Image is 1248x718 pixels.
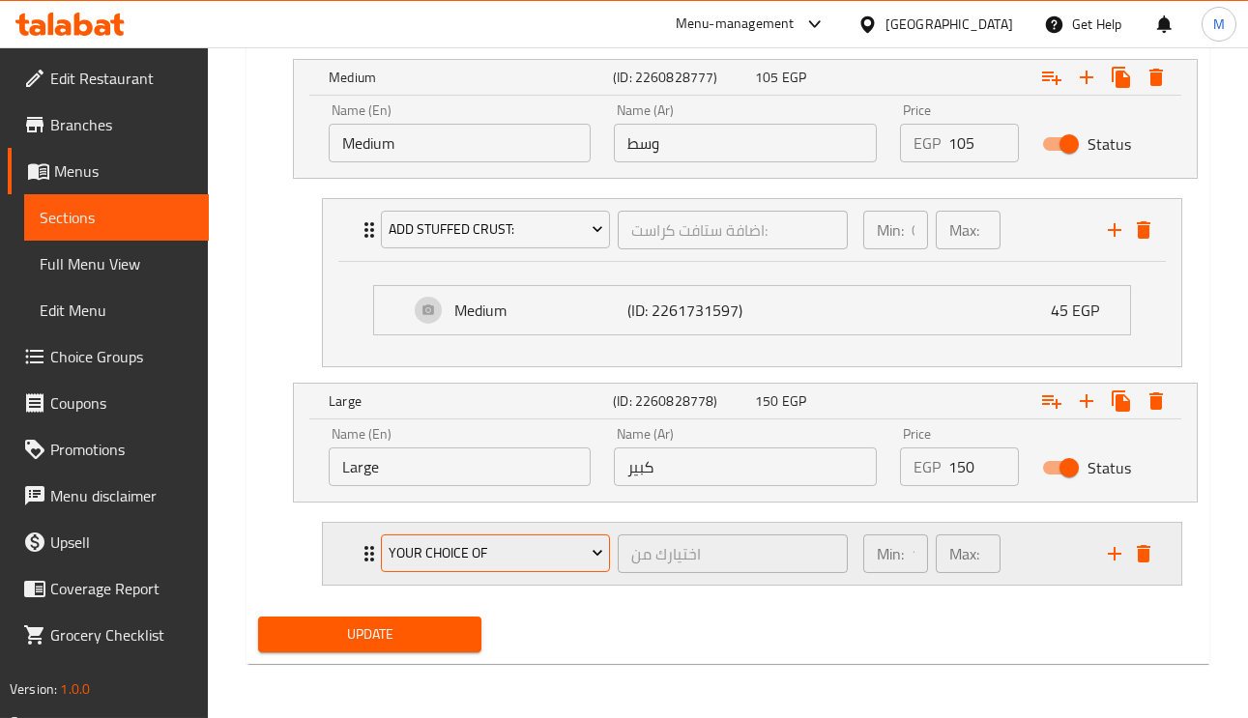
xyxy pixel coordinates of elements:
[294,384,1197,418] div: Expand
[1051,299,1115,322] p: 45 EGP
[1069,60,1104,95] button: Add new choice
[8,148,209,194] a: Menus
[306,514,1198,593] li: Expand
[914,131,941,155] p: EGP
[1104,384,1139,418] button: Clone new choice
[454,299,627,322] p: Medium
[613,391,747,411] h5: (ID: 2260828778)
[949,542,979,565] p: Max:
[50,484,193,507] span: Menu disclaimer
[329,391,605,411] h5: Large
[24,287,209,333] a: Edit Menu
[948,447,1020,486] input: Please enter price
[8,55,209,101] a: Edit Restaurant
[389,217,603,242] span: Add Stuffed Crust:
[755,388,778,414] span: 150
[1034,60,1069,95] button: Add choice group
[914,455,941,478] p: EGP
[8,101,209,148] a: Branches
[614,447,876,486] input: Enter name Ar
[50,391,193,415] span: Coupons
[8,333,209,380] a: Choice Groups
[1100,539,1129,568] button: add
[877,218,904,242] p: Min:
[614,124,876,162] input: Enter name Ar
[329,124,591,162] input: Enter name En
[627,299,742,322] p: (ID: 2261731597)
[8,426,209,473] a: Promotions
[1129,539,1158,568] button: delete
[949,218,979,242] p: Max:
[306,190,1198,375] li: ExpandExpand
[323,199,1181,261] div: Expand
[782,65,806,90] span: EGP
[1139,384,1174,418] button: Delete Large
[1034,384,1069,418] button: Add choice group
[8,380,209,426] a: Coupons
[1088,456,1131,479] span: Status
[60,676,90,702] span: 1.0.0
[258,617,481,652] button: Update
[1104,60,1139,95] button: Clone new choice
[1129,215,1158,244] button: delete
[381,211,610,249] button: Add Stuffed Crust:
[50,113,193,136] span: Branches
[8,473,209,519] a: Menu disclaimer
[1139,60,1174,95] button: Delete Medium
[948,124,1020,162] input: Please enter price
[40,299,193,322] span: Edit Menu
[10,676,57,702] span: Version:
[50,623,193,646] span: Grocery Checklist
[381,534,610,573] button: Your Choice Of
[885,14,1013,35] div: [GEOGRAPHIC_DATA]
[782,388,806,414] span: EGP
[50,438,193,461] span: Promotions
[24,241,209,287] a: Full Menu View
[8,519,209,565] a: Upsell
[329,447,591,486] input: Enter name En
[54,159,193,183] span: Menus
[1069,384,1104,418] button: Add new choice
[40,252,193,275] span: Full Menu View
[374,286,1130,334] div: Expand
[50,577,193,600] span: Coverage Report
[877,542,904,565] p: Min:
[8,612,209,658] a: Grocery Checklist
[1100,215,1129,244] button: add
[294,60,1197,95] div: Expand
[676,13,795,36] div: Menu-management
[323,523,1181,585] div: Expand
[50,531,193,554] span: Upsell
[755,65,778,90] span: 105
[1213,14,1225,35] span: M
[24,194,209,241] a: Sections
[274,622,466,646] span: Update
[8,565,209,612] a: Coverage Report
[40,206,193,229] span: Sections
[50,67,193,90] span: Edit Restaurant
[329,68,605,87] h5: Medium
[50,345,193,368] span: Choice Groups
[389,541,603,565] span: Your Choice Of
[1088,132,1131,156] span: Status
[613,68,747,87] h5: (ID: 2260828777)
